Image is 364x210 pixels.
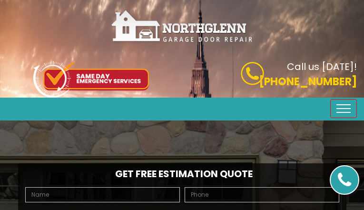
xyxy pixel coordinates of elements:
[23,168,342,180] h2: Get Free Estimation Quote
[287,60,357,73] b: Call us [DATE]!
[111,10,254,43] img: Northglenn.png
[189,62,357,90] a: Call us [DATE]! [PHONE_NUMBER]
[33,61,149,98] img: icon-top.png
[25,187,180,202] input: Name
[185,187,339,202] input: Phone
[330,99,357,118] button: Toggle navigation
[189,74,357,90] p: [PHONE_NUMBER]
